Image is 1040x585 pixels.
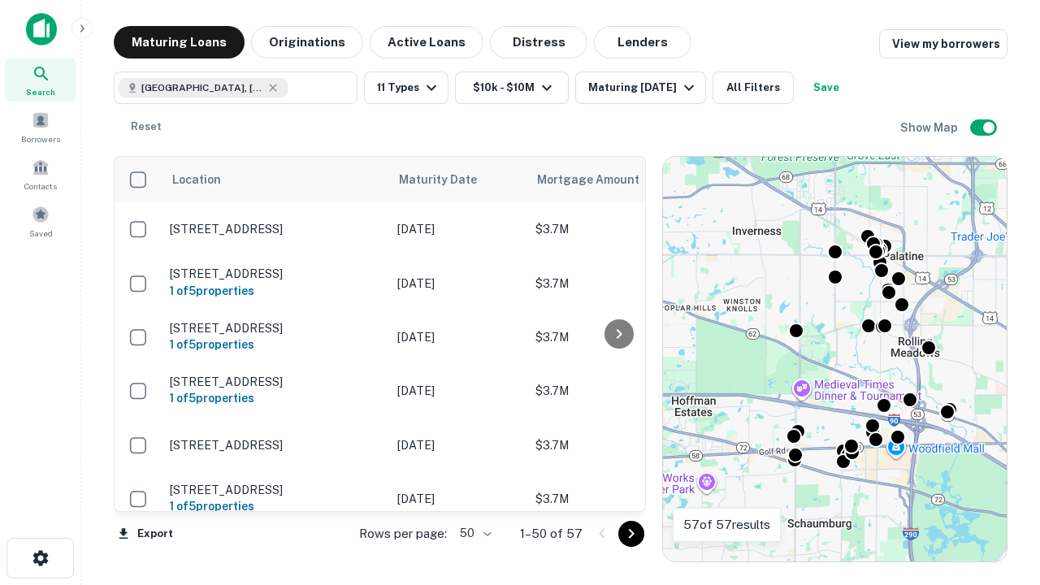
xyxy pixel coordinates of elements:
button: Maturing Loans [114,26,245,58]
button: Maturing [DATE] [575,71,706,104]
p: [STREET_ADDRESS] [170,222,381,236]
p: [STREET_ADDRESS] [170,266,381,281]
h6: 1 of 5 properties [170,497,381,515]
p: 57 of 57 results [683,515,770,535]
button: Reset [120,110,172,143]
p: Rows per page: [359,524,447,544]
span: Maturity Date [399,170,498,189]
a: Contacts [5,152,76,196]
p: [DATE] [397,382,519,400]
p: [DATE] [397,490,519,508]
h6: 1 of 5 properties [170,389,381,407]
button: Export [114,522,177,546]
button: Distress [490,26,587,58]
p: $3.7M [535,275,698,292]
th: Maturity Date [389,157,527,202]
p: [STREET_ADDRESS] [170,483,381,497]
span: Location [171,170,221,189]
div: Maturing [DATE] [588,78,699,97]
a: Borrowers [5,105,76,149]
th: Mortgage Amount [527,157,706,202]
p: $3.7M [535,436,698,454]
span: [GEOGRAPHIC_DATA], [GEOGRAPHIC_DATA] [141,80,263,95]
button: Go to next page [618,521,644,547]
p: [STREET_ADDRESS] [170,375,381,389]
span: Contacts [24,180,57,193]
p: [STREET_ADDRESS] [170,321,381,336]
h6: 1 of 5 properties [170,282,381,300]
h6: 1 of 5 properties [170,336,381,353]
button: Originations [251,26,363,58]
img: capitalize-icon.png [26,13,57,45]
span: Mortgage Amount [537,170,661,189]
div: 50 [453,522,494,545]
p: [DATE] [397,328,519,346]
a: Saved [5,199,76,243]
p: [DATE] [397,220,519,238]
p: $3.7M [535,328,698,346]
span: Borrowers [21,132,60,145]
button: $10k - $10M [455,71,569,104]
p: [DATE] [397,436,519,454]
a: Search [5,58,76,102]
a: View my borrowers [879,29,1007,58]
button: Save your search to get updates of matches that match your search criteria. [800,71,852,104]
th: Location [162,157,389,202]
p: $3.7M [535,490,698,508]
button: Lenders [594,26,691,58]
p: [STREET_ADDRESS] [170,438,381,453]
span: Search [26,85,55,98]
iframe: Chat Widget [959,455,1040,533]
h6: Show Map [900,119,960,136]
div: 0 0 [663,157,1007,561]
p: $3.7M [535,220,698,238]
span: Saved [29,227,53,240]
button: Active Loans [370,26,483,58]
p: [DATE] [397,275,519,292]
p: $3.7M [535,382,698,400]
button: All Filters [713,71,794,104]
button: 11 Types [364,71,448,104]
p: 1–50 of 57 [520,524,583,544]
